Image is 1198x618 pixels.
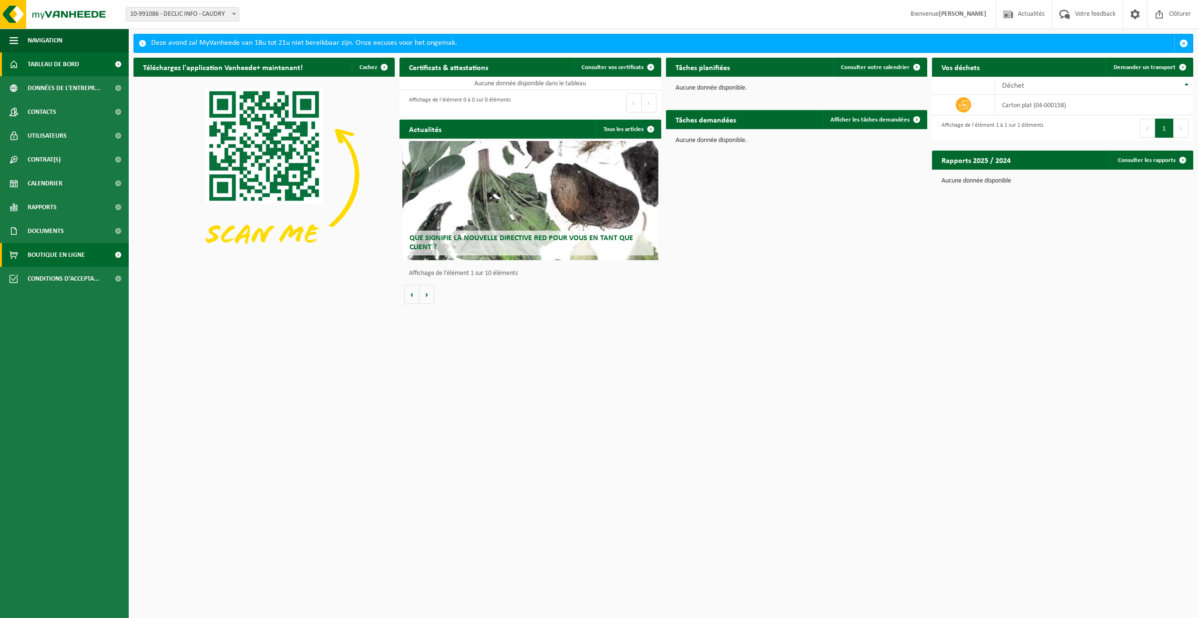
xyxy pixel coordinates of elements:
h2: Vos déchets [932,58,989,76]
button: Next [642,93,656,112]
button: Cachez [352,58,394,77]
button: Volgende [420,285,434,304]
h2: Téléchargez l'application Vanheede+ maintenant! [133,58,312,76]
h2: Tâches planifiées [666,58,739,76]
span: 10-991086 - DECLIC INFO - CAUDRY [126,8,239,21]
span: Données de l'entrepr... [28,76,101,100]
a: Consulter les rapports [1110,151,1192,170]
span: Tableau de bord [28,52,79,76]
p: Aucune donnée disponible. [676,85,918,91]
p: Affichage de l'élément 1 sur 10 éléments [409,270,656,277]
button: Previous [626,93,642,112]
span: Contacts [28,100,56,124]
span: 10-991086 - DECLIC INFO - CAUDRY [126,7,239,21]
span: Calendrier [28,172,62,195]
span: Utilisateurs [28,124,67,148]
td: Aucune donnée disponible dans le tableau [399,77,661,90]
span: Que signifie la nouvelle directive RED pour vous en tant que client ? [410,234,633,251]
span: Conditions d'accepta... [28,267,100,291]
a: Consulter vos certificats [574,58,660,77]
h2: Tâches demandées [666,110,746,129]
button: Next [1174,119,1188,138]
h2: Rapports 2025 / 2024 [932,151,1020,169]
span: Consulter votre calendrier [841,64,910,71]
h2: Actualités [399,120,451,138]
a: Demander un transport [1106,58,1192,77]
a: Afficher les tâches demandées [823,110,926,129]
span: Contrat(s) [28,148,61,172]
span: Rapports [28,195,57,219]
span: Consulter vos certificats [582,64,644,71]
div: Affichage de l'élément 1 à 1 sur 1 éléments [937,118,1044,139]
a: Que signifie la nouvelle directive RED pour vous en tant que client ? [402,141,658,260]
p: Aucune donnée disponible [942,178,1184,184]
span: Boutique en ligne [28,243,85,267]
span: Afficher les tâches demandées [830,117,910,123]
button: 1 [1155,119,1174,138]
td: carton plat (04-000158) [995,95,1193,115]
h2: Certificats & attestations [399,58,498,76]
img: Download de VHEPlus App [133,77,395,273]
span: Navigation [28,29,62,52]
span: Documents [28,219,64,243]
button: Previous [1140,119,1155,138]
span: Déchet [1002,82,1024,90]
strong: [PERSON_NAME] [939,10,986,18]
p: Aucune donnée disponible. [676,137,918,144]
div: Deze avond zal MyVanheede van 18u tot 21u niet bereikbaar zijn. Onze excuses voor het ongemak. [151,34,1174,52]
button: Vorige [404,285,420,304]
a: Tous les articles [596,120,660,139]
span: Cachez [359,64,377,71]
span: Demander un transport [1114,64,1176,71]
div: Affichage de l'élément 0 à 0 sur 0 éléments [404,92,511,113]
a: Consulter votre calendrier [833,58,926,77]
